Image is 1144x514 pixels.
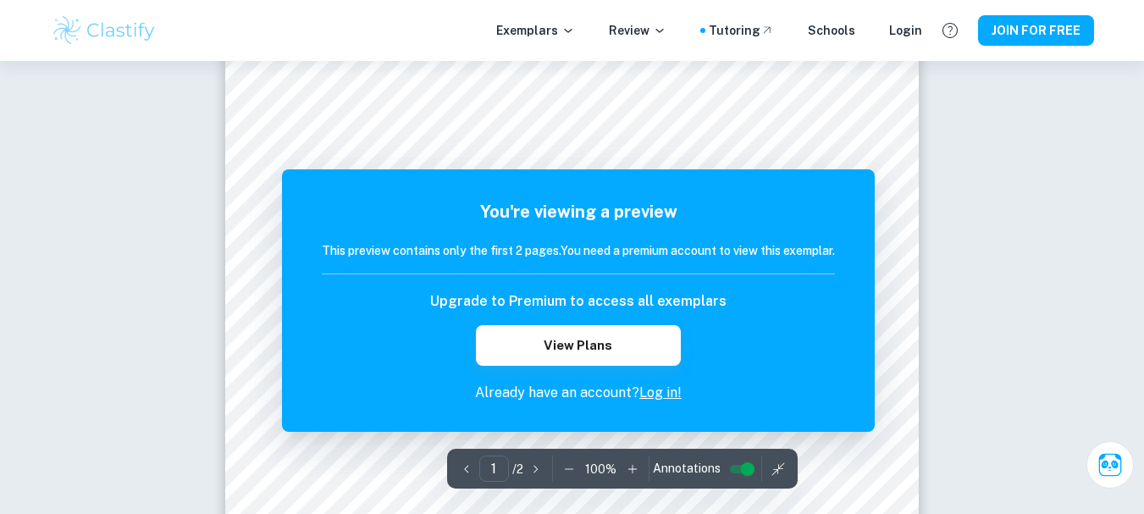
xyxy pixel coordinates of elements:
[936,16,964,45] button: Help and Feedback
[889,21,922,40] a: Login
[808,21,855,40] a: Schools
[322,383,835,403] p: Already have an account?
[322,241,835,260] h6: This preview contains only the first 2 pages. You need a premium account to view this exemplar.
[709,21,774,40] a: Tutoring
[322,199,835,224] h5: You're viewing a preview
[1086,441,1134,489] button: Ask Clai
[609,21,666,40] p: Review
[430,291,727,312] h6: Upgrade to Premium to access all exemplars
[585,460,616,478] p: 100 %
[512,460,523,478] p: / 2
[653,460,721,478] span: Annotations
[51,14,158,47] img: Clastify logo
[476,325,681,366] button: View Plans
[978,15,1094,46] button: JOIN FOR FREE
[496,21,575,40] p: Exemplars
[639,384,682,401] a: Log in!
